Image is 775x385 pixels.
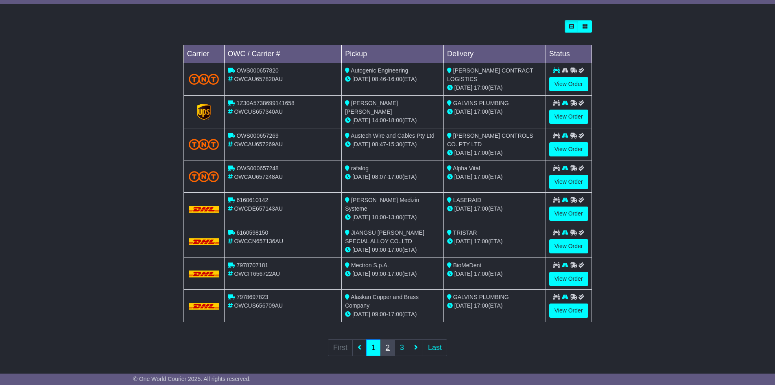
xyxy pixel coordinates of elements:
div: (ETA) [447,108,542,116]
span: [DATE] [454,84,472,91]
span: Austech Wire and Cables Pty Ltd [351,132,434,139]
span: 17:00 [474,174,488,180]
span: OWCAU657269AU [234,141,283,147]
a: View Order [549,272,588,286]
span: Alpha Vital [453,165,480,172]
span: 6160598150 [236,229,268,236]
div: (ETA) [447,301,542,310]
span: [PERSON_NAME] CONTROLS CO. PTY LTD [447,132,533,147]
span: [DATE] [454,150,472,156]
td: Pickup [342,45,444,63]
div: - (ETA) [345,310,440,319]
div: - (ETA) [345,116,440,125]
img: TNT_Domestic.png [189,74,219,85]
span: © One World Courier 2025. All rights reserved. [133,376,251,382]
span: 17:00 [474,108,488,115]
a: 2 [380,339,395,356]
span: 08:07 [372,174,386,180]
span: 7978697823 [236,294,268,300]
span: Autogenic Engineering [351,67,408,74]
span: 08:46 [372,76,386,82]
span: 17:00 [474,205,488,212]
span: 13:00 [388,214,402,220]
span: 18:00 [388,117,402,123]
a: 3 [395,339,409,356]
img: TNT_Domestic.png [189,139,219,150]
span: OWCCN657136AU [234,238,283,244]
span: OWCUS657340AU [234,108,283,115]
span: [DATE] [352,141,370,147]
span: [DATE] [454,174,472,180]
span: [DATE] [454,108,472,115]
span: 6160610142 [236,197,268,203]
span: [DATE] [352,76,370,82]
div: (ETA) [447,237,542,246]
span: 1Z30A5738699141658 [236,100,294,106]
span: 09:00 [372,271,386,277]
span: GALVINS PLUMBING [453,100,509,106]
div: (ETA) [447,270,542,278]
span: 17:00 [388,311,402,317]
td: OWC / Carrier # [224,45,342,63]
span: OWCUS656709AU [234,302,283,309]
div: (ETA) [447,205,542,213]
a: View Order [549,239,588,253]
span: [DATE] [352,117,370,123]
td: Delivery [443,45,546,63]
span: 17:00 [388,271,402,277]
span: [DATE] [352,246,370,253]
span: 7978707181 [236,262,268,268]
span: [DATE] [352,174,370,180]
span: [DATE] [454,238,472,244]
span: 17:00 [474,271,488,277]
span: OWCAU657248AU [234,174,283,180]
span: [PERSON_NAME] CONTRACT LOGISTICS [447,67,533,82]
span: [PERSON_NAME] [PERSON_NAME] [345,100,398,115]
span: rafalog [351,165,369,172]
img: DHL.png [189,238,219,245]
span: [DATE] [454,271,472,277]
span: Alaskan Copper and Brass Company [345,294,419,309]
div: (ETA) [447,149,542,157]
div: - (ETA) [345,246,440,254]
span: 14:00 [372,117,386,123]
img: GetCarrierServiceLogo [197,104,211,120]
a: View Order [549,175,588,189]
img: TNT_Domestic.png [189,171,219,182]
span: LASERAID [453,197,481,203]
a: Last [423,339,447,356]
div: - (ETA) [345,173,440,181]
span: [DATE] [352,311,370,317]
div: - (ETA) [345,213,440,222]
span: 17:00 [474,302,488,309]
span: 09:00 [372,311,386,317]
span: 08:47 [372,141,386,147]
span: [DATE] [352,271,370,277]
span: OWCIT656722AU [234,271,280,277]
div: (ETA) [447,173,542,181]
span: 15:30 [388,141,402,147]
div: - (ETA) [345,140,440,149]
span: JIANGSU [PERSON_NAME] SPECIAL ALLOY CO.,LTD [345,229,424,244]
div: - (ETA) [345,75,440,84]
img: DHL.png [189,271,219,277]
span: [DATE] [454,205,472,212]
a: View Order [549,207,588,221]
span: BioMeDent [453,262,481,268]
span: GALVINS PLUMBING [453,294,509,300]
td: Status [546,45,592,63]
span: Mectron S.p.A. [351,262,389,268]
span: OWS000657820 [236,67,279,74]
span: OWCDE657143AU [234,205,283,212]
span: [DATE] [352,214,370,220]
span: OWS000657248 [236,165,279,172]
span: 09:00 [372,246,386,253]
span: 17:00 [388,174,402,180]
a: View Order [549,304,588,318]
td: Carrier [183,45,224,63]
span: [DATE] [454,302,472,309]
div: - (ETA) [345,270,440,278]
a: 1 [366,339,381,356]
span: 10:00 [372,214,386,220]
span: 17:00 [388,246,402,253]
